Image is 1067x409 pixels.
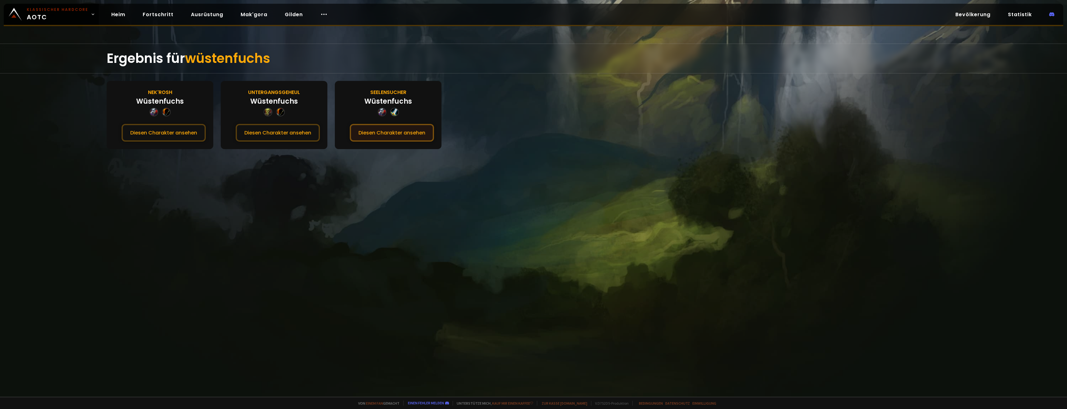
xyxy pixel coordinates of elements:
[236,124,320,142] button: Diesen Charakter ansehen
[136,96,184,106] div: Wüstenfuchs
[27,12,88,22] font: AOTC
[595,401,629,406] font: V.D752D5-Produktion
[248,88,300,96] div: Untergangsgeheul
[665,401,690,406] a: Datenschutz
[138,8,178,21] a: Fortschritt
[542,401,587,406] a: Zur Kasse [DOMAIN_NAME]
[492,401,533,406] a: kauf mir einen Kaffee
[639,401,663,406] a: Bedingungen
[27,7,88,12] small: Klassischer Hardcore
[186,8,228,21] a: Ausrüstung
[453,401,533,406] span: Unterstütze mich,
[366,401,383,406] a: einem Fan
[950,8,995,21] a: Bevölkerung
[280,8,308,21] a: Gilden
[122,124,206,142] button: Diesen Charakter ansehen
[250,96,298,106] div: Wüstenfuchs
[408,401,444,405] a: Einen Fehler melden
[350,124,434,142] button: Diesen Charakter ansehen
[236,8,272,21] a: Mak'gora
[185,49,270,68] span: wüstenfuchs
[107,44,960,73] div: Ergebnis für
[364,96,412,106] div: Wüstenfuchs
[370,88,406,96] div: Seelensucher
[106,8,130,21] a: Heim
[692,401,716,406] a: Einwilligung
[148,88,172,96] div: Nek'Rosh
[358,401,400,406] font: Von gemacht
[1003,8,1037,21] a: Statistik
[4,4,99,25] a: Klassischer HardcoreAOTC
